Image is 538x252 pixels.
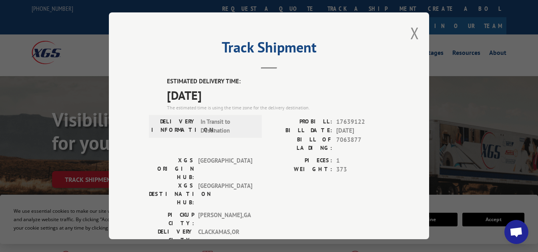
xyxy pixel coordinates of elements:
[336,127,389,136] span: [DATE]
[336,135,389,152] span: 7063877
[198,211,252,228] span: [PERSON_NAME] , GA
[336,165,389,175] span: 373
[167,86,389,104] span: [DATE]
[198,181,252,207] span: [GEOGRAPHIC_DATA]
[201,117,255,135] span: In Transit to Destination
[149,42,389,57] h2: Track Shipment
[149,181,194,207] label: XGS DESTINATION HUB:
[269,165,332,175] label: WEIGHT:
[198,228,252,244] span: CLACKAMAS , OR
[269,127,332,136] label: BILL DATE:
[167,104,389,111] div: The estimated time is using the time zone for the delivery destination.
[269,156,332,165] label: PIECES:
[336,117,389,127] span: 17639122
[149,156,194,181] label: XGS ORIGIN HUB:
[149,211,194,228] label: PICKUP CITY:
[410,22,419,44] button: Close modal
[336,156,389,165] span: 1
[149,228,194,244] label: DELIVERY CITY:
[151,117,197,135] label: DELIVERY INFORMATION:
[269,135,332,152] label: BILL OF LADING:
[269,117,332,127] label: PROBILL:
[198,156,252,181] span: [GEOGRAPHIC_DATA]
[504,220,528,244] div: Open chat
[167,77,389,87] label: ESTIMATED DELIVERY TIME:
